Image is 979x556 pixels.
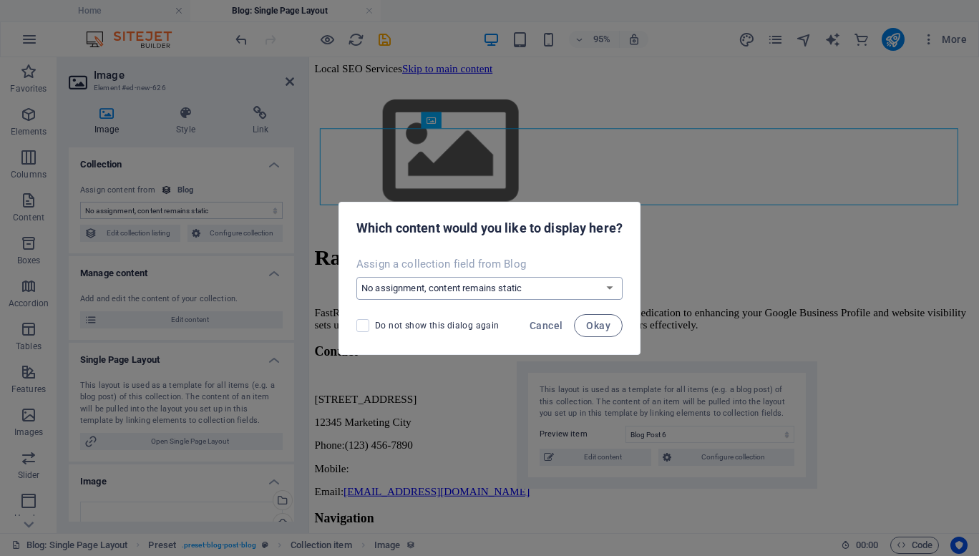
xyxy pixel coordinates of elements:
[524,314,568,337] button: Cancel
[36,451,233,463] a: [EMAIL_ADDRESS][DOMAIN_NAME]
[586,320,610,331] span: Okay
[574,314,623,337] button: Okay
[530,320,562,331] span: Cancel
[356,220,623,237] h2: Which content would you like to display here?
[37,378,107,390] span: Marketing City
[375,320,500,331] span: Do not show this dialog again
[6,378,34,390] span: 12345
[37,402,109,414] span: (123) 456-7890
[6,353,113,366] span: [STREET_ADDRESS]
[356,257,526,271] p: Assign a collection field from Blog
[98,6,193,18] a: Skip to main content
